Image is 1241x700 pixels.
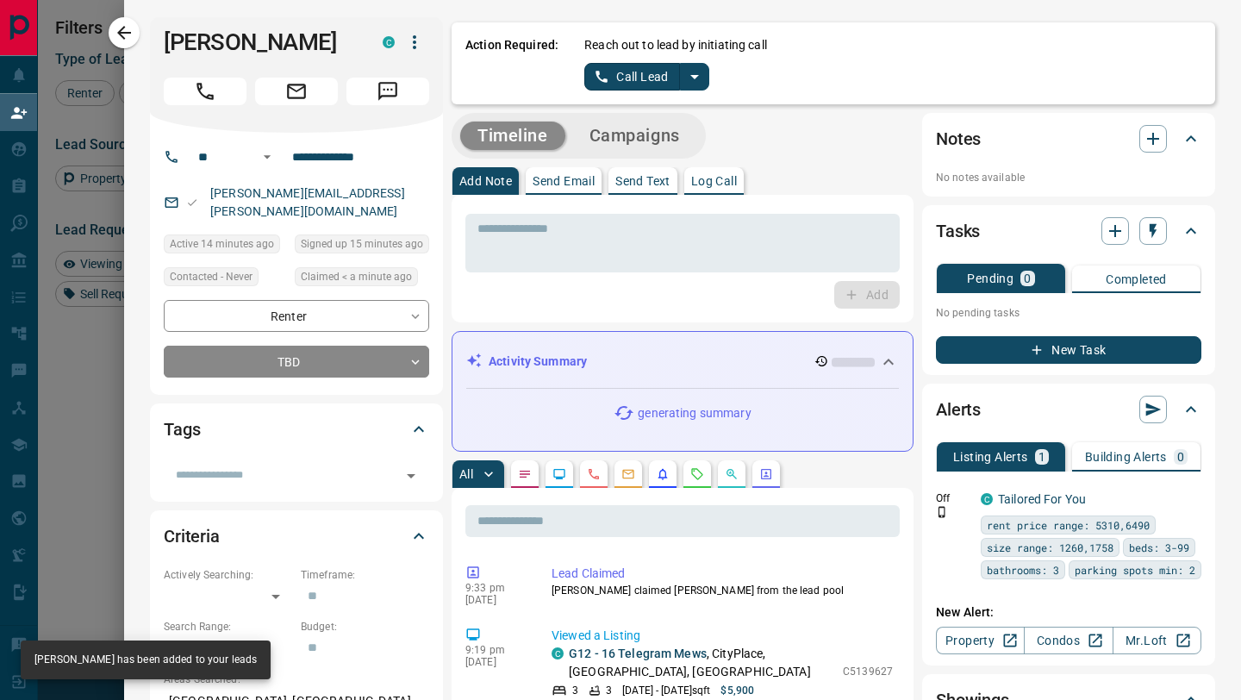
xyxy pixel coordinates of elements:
[759,467,773,481] svg: Agent Actions
[936,396,981,423] h2: Alerts
[170,268,253,285] span: Contacted - Never
[552,583,893,598] p: [PERSON_NAME] claimed [PERSON_NAME] from the lead pool
[622,683,710,698] p: [DATE] - [DATE] sqft
[552,467,566,481] svg: Lead Browsing Activity
[295,267,429,291] div: Sun Aug 17 2025
[301,235,423,253] span: Signed up 15 minutes ago
[164,28,357,56] h1: [PERSON_NAME]
[638,404,751,422] p: generating summary
[690,467,704,481] svg: Requests
[552,647,564,659] div: condos.ca
[164,516,429,557] div: Criteria
[1129,539,1189,556] span: beds: 3-99
[953,451,1028,463] p: Listing Alerts
[936,300,1201,326] p: No pending tasks
[1024,272,1031,284] p: 0
[552,565,893,583] p: Lead Claimed
[164,409,429,450] div: Tags
[998,492,1086,506] a: Tailored For You
[967,272,1013,284] p: Pending
[621,467,635,481] svg: Emails
[164,78,246,105] span: Call
[936,217,980,245] h2: Tasks
[1177,451,1184,463] p: 0
[1113,627,1201,654] a: Mr.Loft
[34,646,257,674] div: [PERSON_NAME] has been added to your leads
[399,464,423,488] button: Open
[459,175,512,187] p: Add Note
[615,175,670,187] p: Send Text
[164,634,292,663] p: $5,900 - $5,900
[301,268,412,285] span: Claimed < a minute ago
[584,63,680,91] button: Call Lead
[725,467,739,481] svg: Opportunities
[255,78,338,105] span: Email
[1085,451,1167,463] p: Building Alerts
[466,346,899,378] div: Activity Summary
[465,36,558,91] p: Action Required:
[1106,273,1167,285] p: Completed
[164,346,429,378] div: TBD
[460,122,565,150] button: Timeline
[691,175,737,187] p: Log Call
[936,627,1025,654] a: Property
[936,336,1201,364] button: New Task
[584,63,709,91] div: split button
[936,170,1201,185] p: No notes available
[606,683,612,698] p: 3
[936,118,1201,159] div: Notes
[569,645,834,681] p: , CityPlace, [GEOGRAPHIC_DATA], [GEOGRAPHIC_DATA]
[465,582,526,594] p: 9:33 pm
[164,522,220,550] h2: Criteria
[164,234,286,259] div: Sun Aug 17 2025
[936,491,970,506] p: Off
[572,683,578,698] p: 3
[656,467,670,481] svg: Listing Alerts
[987,516,1150,534] span: rent price range: 5310,6490
[301,619,429,634] p: Budget:
[720,683,754,698] p: $5,900
[572,122,697,150] button: Campaigns
[1038,451,1045,463] p: 1
[987,539,1113,556] span: size range: 1260,1758
[383,36,395,48] div: condos.ca
[301,567,429,583] p: Timeframe:
[164,619,292,634] p: Search Range:
[164,416,200,443] h2: Tags
[987,561,1059,578] span: bathrooms: 3
[459,468,473,480] p: All
[346,78,429,105] span: Message
[295,234,429,259] div: Sun Aug 17 2025
[533,175,595,187] p: Send Email
[210,186,405,218] a: [PERSON_NAME][EMAIL_ADDRESS][PERSON_NAME][DOMAIN_NAME]
[936,125,981,153] h2: Notes
[843,664,893,679] p: C5139627
[465,656,526,668] p: [DATE]
[1024,627,1113,654] a: Condos
[936,389,1201,430] div: Alerts
[981,493,993,505] div: condos.ca
[936,506,948,518] svg: Push Notification Only
[569,647,707,660] a: G12 - 16 Telegram Mews
[164,567,292,583] p: Actively Searching:
[518,467,532,481] svg: Notes
[170,235,274,253] span: Active 14 minutes ago
[584,36,767,54] p: Reach out to lead by initiating call
[936,210,1201,252] div: Tasks
[164,300,429,332] div: Renter
[257,147,278,167] button: Open
[164,672,429,687] p: Areas Searched:
[186,197,198,209] svg: Email Valid
[465,644,526,656] p: 9:19 pm
[465,594,526,606] p: [DATE]
[489,353,587,371] p: Activity Summary
[587,467,601,481] svg: Calls
[552,627,893,645] p: Viewed a Listing
[1075,561,1195,578] span: parking spots min: 2
[936,603,1201,622] p: New Alert:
